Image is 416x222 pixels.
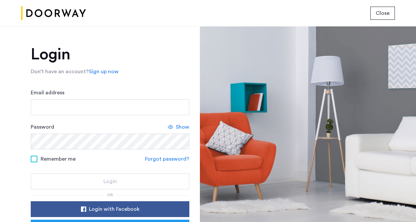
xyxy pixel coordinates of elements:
button: button [370,7,395,20]
span: Close [376,9,390,17]
span: Remember me [41,155,76,163]
span: or [107,193,113,197]
a: Forgot password? [145,155,189,163]
a: Sign up now [89,68,119,76]
span: Login with Facebook [89,205,139,213]
button: button [31,201,189,217]
span: Show [176,123,189,131]
button: button [31,174,189,189]
span: Don’t have an account? [31,69,89,74]
span: Login [103,177,117,185]
h1: Login [31,47,189,62]
label: Email address [31,89,64,97]
img: logo [21,1,86,26]
label: Password [31,123,54,131]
